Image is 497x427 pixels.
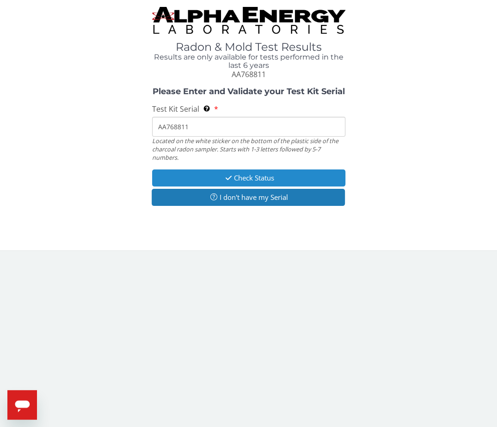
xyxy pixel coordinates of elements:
[232,69,266,79] span: AA768811
[152,104,199,114] span: Test Kit Serial
[152,189,345,206] button: I don't have my Serial
[153,86,345,96] strong: Please Enter and Validate your Test Kit Serial
[7,390,37,420] iframe: Button to launch messaging window, conversation in progress
[152,41,345,53] h1: Radon & Mold Test Results
[152,169,345,186] button: Check Status
[152,7,345,34] img: TightCrop.jpg
[152,53,345,69] h4: Results are only available for tests performed in the last 6 years
[152,137,345,162] div: Located on the white sticker on the bottom of the plastic side of the charcoal radon sampler. Sta...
